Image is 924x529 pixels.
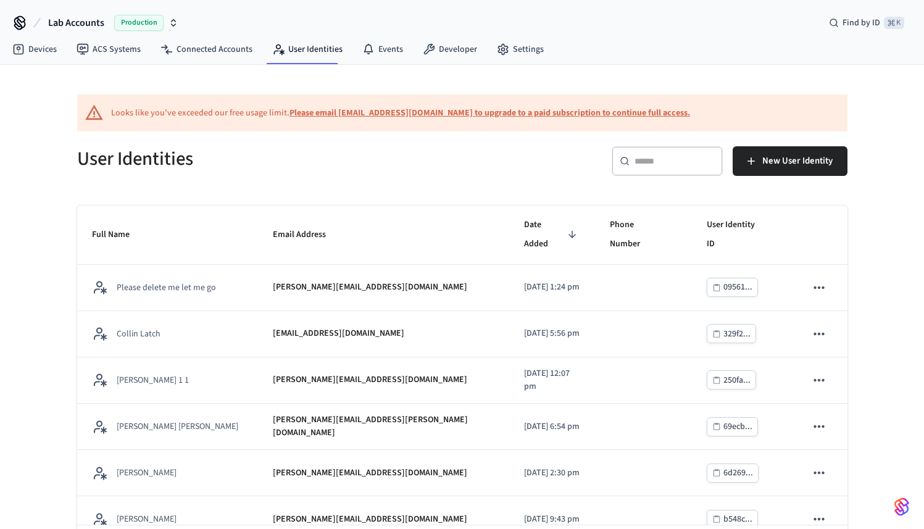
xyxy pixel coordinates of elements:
img: SeamLogoGradient.69752ec5.svg [894,497,909,517]
p: [DATE] 9:43 pm [524,513,580,526]
button: 250fa... [707,370,756,389]
a: Events [352,38,413,60]
a: Devices [2,38,67,60]
span: Production [114,15,164,31]
div: 6d269... [723,465,753,481]
a: Connected Accounts [151,38,262,60]
div: 09561... [723,280,752,295]
p: [DATE] 6:54 pm [524,420,580,433]
p: [PERSON_NAME][EMAIL_ADDRESS][PERSON_NAME][DOMAIN_NAME] [273,414,494,439]
p: [DATE] 1:24 pm [524,281,580,294]
p: [PERSON_NAME] [PERSON_NAME] [117,420,238,433]
div: Find by ID⌘ K [819,12,914,34]
span: User Identity ID [707,215,776,254]
div: 250fa... [723,373,751,388]
span: Lab Accounts [48,15,104,30]
p: Collin Latch [117,328,160,340]
span: Date Added [524,215,580,254]
div: b548c... [723,512,752,527]
button: 69ecb... [707,417,758,436]
p: [PERSON_NAME][EMAIL_ADDRESS][DOMAIN_NAME] [273,467,467,480]
a: Settings [487,38,554,60]
p: [DATE] 5:56 pm [524,327,580,340]
button: 09561... [707,278,758,297]
a: User Identities [262,38,352,60]
p: [PERSON_NAME][EMAIL_ADDRESS][DOMAIN_NAME] [273,281,467,294]
p: [DATE] 2:30 pm [524,467,580,480]
p: Please delete me let me go [117,281,216,294]
a: Developer [413,38,487,60]
span: Email Address [273,225,342,244]
a: Please email [EMAIL_ADDRESS][DOMAIN_NAME] to upgrade to a paid subscription to continue full access. [289,107,690,119]
p: [DATE] 12:07 pm [524,367,580,393]
h5: User Identities [77,146,455,172]
button: New User Identity [733,146,847,176]
span: New User Identity [762,153,833,169]
span: Find by ID [843,17,880,29]
p: [PERSON_NAME][EMAIL_ADDRESS][DOMAIN_NAME] [273,373,467,386]
p: [PERSON_NAME] [117,513,177,525]
span: ⌘ K [884,17,904,29]
span: Full Name [92,225,146,244]
a: ACS Systems [67,38,151,60]
button: b548c... [707,510,758,529]
p: [EMAIL_ADDRESS][DOMAIN_NAME] [273,327,404,340]
button: 6d269... [707,464,759,483]
p: [PERSON_NAME] [117,467,177,479]
div: Looks like you've exceeded our free usage limit. [111,107,690,120]
div: 69ecb... [723,419,752,435]
div: 329f2... [723,327,751,342]
button: 329f2... [707,324,756,343]
p: [PERSON_NAME][EMAIL_ADDRESS][DOMAIN_NAME] [273,513,467,526]
p: [PERSON_NAME] 1 1 [117,374,189,386]
span: Phone Number [610,215,677,254]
